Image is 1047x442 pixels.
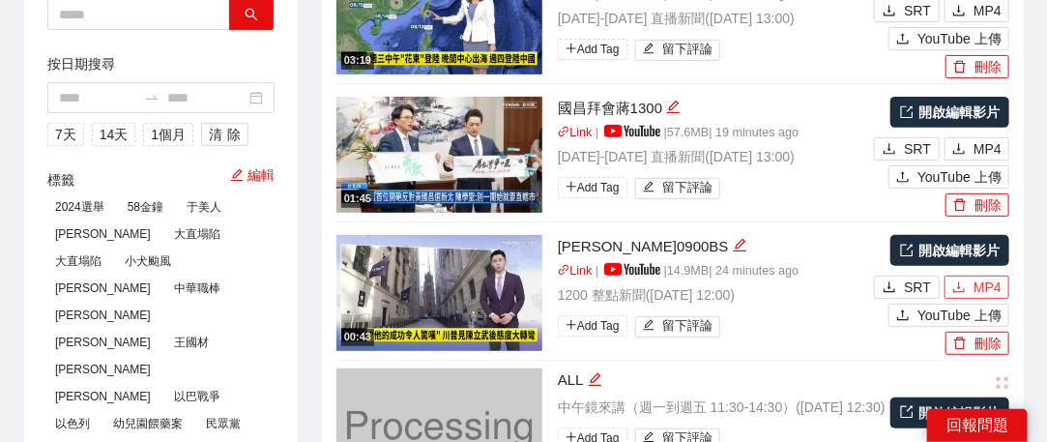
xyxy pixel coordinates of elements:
span: download [883,4,896,19]
button: uploadYouTube 上傳 [888,27,1009,50]
span: download [952,4,966,19]
button: 7天 [47,123,84,146]
span: upload [896,32,910,47]
span: edit [733,238,747,252]
span: YouTube 上傳 [917,166,1002,188]
span: edit [588,372,602,387]
span: upload [896,309,910,324]
div: 國昌拜會蔣1300 [558,97,869,120]
span: 以巴戰爭 [166,386,228,407]
span: [PERSON_NAME] [47,359,159,380]
div: 01:45 [341,191,374,207]
span: 中華職棒 [166,278,228,299]
div: 編輯 [588,368,602,392]
a: 開啟編輯影片 [890,235,1009,266]
span: Add Tag [558,177,627,198]
span: upload [896,170,910,186]
p: [DATE]-[DATE] 直播新聞 ( [DATE] 13:00 ) [558,8,869,29]
span: delete [953,337,967,352]
span: export [900,405,914,419]
p: [DATE]-[DATE] 直播新聞 ( [DATE] 13:00 ) [558,146,869,167]
span: Add Tag [558,315,627,337]
span: 2024選舉 [47,196,112,218]
img: 071d3c82-7c0b-4189-84b5-d29bea7cae18.jpg [336,235,542,351]
span: export [900,105,914,119]
div: [PERSON_NAME]0900BS [558,235,869,258]
a: linkLink [558,126,593,139]
span: MP4 [974,138,1002,160]
span: 以色列 [47,413,98,434]
button: uploadYouTube 上傳 [888,165,1009,189]
button: downloadMP4 [945,137,1009,161]
img: 809dd160-3239-4ac3-860d-9a66d1873cee.jpg [336,97,542,213]
span: YouTube 上傳 [917,28,1002,49]
span: MP4 [974,277,1002,298]
span: delete [953,198,967,214]
span: Add Tag [558,39,627,60]
span: edit [643,43,655,57]
label: 按日期搜尋 [47,53,115,74]
span: [PERSON_NAME] [47,278,159,299]
span: delete [953,60,967,75]
span: 民眾黨 [198,413,248,434]
button: edit留下評論 [635,316,721,338]
button: delete刪除 [945,55,1009,78]
button: uploadYouTube 上傳 [888,304,1009,327]
span: plus [566,181,577,192]
span: 7 [55,124,63,145]
button: downloadSRT [874,137,940,161]
span: 于美人 [179,196,229,218]
div: 編輯 [666,97,681,120]
span: link [558,126,570,138]
div: 編輯 [733,235,747,258]
span: SRT [904,138,931,160]
button: downloadMP4 [945,276,1009,299]
button: 14天 [92,123,136,146]
span: 大直塌陷 [166,223,228,245]
span: edit [230,168,244,182]
button: 清除 [201,123,248,146]
span: download [952,142,966,158]
button: edit留下評論 [635,178,721,199]
span: swap-right [144,90,160,105]
span: SRT [904,277,931,298]
span: edit [643,181,655,195]
span: [PERSON_NAME] [47,223,159,245]
p: 中午鏡來講（週一到週五 11:30-14:30） ( [DATE] 12:30 ) [558,397,890,418]
button: edit留下評論 [635,40,721,61]
span: 14 [100,124,115,145]
span: YouTube 上傳 [917,305,1002,326]
button: 1個月 [143,123,193,146]
span: to [144,90,160,105]
span: search [245,8,258,23]
span: 大直塌陷 [47,250,109,272]
a: 開啟編輯影片 [890,398,1009,428]
span: export [900,244,914,257]
img: yt_logo_rgb_light.a676ea31.png [604,263,660,276]
span: [PERSON_NAME] [47,332,159,353]
span: link [558,264,570,277]
span: download [883,142,896,158]
a: 開啟編輯影片 [890,97,1009,128]
span: [PERSON_NAME] [47,386,159,407]
span: 小犬颱風 [117,250,179,272]
img: yt_logo_rgb_light.a676ea31.png [604,125,660,137]
p: 1200 整點新聞 ( [DATE] 12:00 ) [558,284,869,306]
p: | | 57.6 MB | 19 minutes ago [558,124,869,143]
div: ALL [558,368,890,392]
span: plus [566,43,577,54]
div: 回報問題 [927,409,1028,442]
button: delete刪除 [945,193,1009,217]
span: plus [566,319,577,331]
a: 編輯 [230,167,275,183]
div: 03:19 [341,52,374,69]
span: 王國材 [166,332,217,353]
span: edit [666,100,681,114]
div: 00:43 [341,329,374,345]
span: 58金鐘 [120,196,171,218]
p: | | 14.9 MB | 24 minutes ago [558,262,869,281]
span: download [883,280,896,296]
button: delete刪除 [945,332,1009,355]
span: download [952,280,966,296]
span: 幼兒園餵藥案 [105,413,190,434]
